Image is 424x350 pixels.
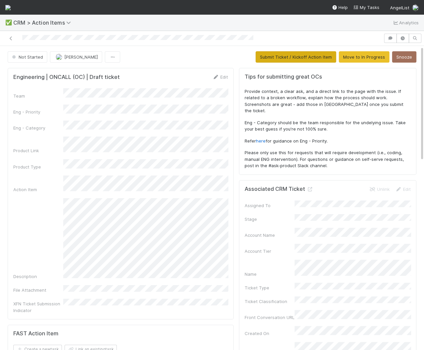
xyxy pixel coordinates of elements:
div: Help [332,4,348,11]
img: avatar_eed832e9-978b-43e4-b51e-96e46fa5184b.png [56,54,62,60]
span: AngelList [390,5,409,10]
div: Stage [245,216,295,222]
h5: FAST Action Item [13,330,58,337]
button: Snooze [392,51,416,63]
p: Provide context, a clear ask, and a direct link to the page with the issue. If related to a broke... [245,88,411,114]
button: Not Started [8,51,47,63]
a: Edit [395,186,411,192]
div: Eng - Priority [13,109,63,115]
div: Action Item [13,186,63,193]
img: logo-inverted-e16ddd16eac7371096b0.svg [5,5,11,10]
h5: Engineering | ONCALL (OC) | Draft ticket [13,74,120,81]
div: Description [13,273,63,280]
a: Unlink [369,186,390,192]
img: avatar_eed832e9-978b-43e4-b51e-96e46fa5184b.png [412,4,419,11]
a: Analytics [392,19,419,27]
p: Refer for guidance on Eng - Priority. [245,138,411,145]
div: Account Name [245,232,295,238]
button: [PERSON_NAME] [50,51,102,63]
div: Account Tier [245,248,295,254]
h5: Associated CRM Ticket [245,186,313,192]
a: here [256,138,266,144]
span: CRM > Action Items [13,19,74,26]
div: Eng - Category [13,125,63,131]
p: Please only use this for requests that will require development (i.e., coding, manual ENG interve... [245,150,411,169]
p: Eng - Category should be the team responsible for the undelying issue. Take your best guess if yo... [245,120,411,133]
div: Name [245,271,295,277]
div: Created On [245,330,295,337]
div: Assigned To [245,202,295,209]
div: Product Link [13,147,63,154]
button: Submit Ticket / Kickoff Action Item [256,51,336,63]
span: [PERSON_NAME] [64,54,98,60]
span: Not Started [11,54,43,60]
span: ✅ [5,20,12,25]
div: Ticket Type [245,284,295,291]
div: Team [13,93,63,99]
div: XFN Ticket Submission Indicator [13,300,63,314]
button: Move to In Progress [339,51,389,63]
div: Product Type [13,164,63,170]
div: File Attachment [13,287,63,293]
span: My Tasks [353,5,379,10]
div: Ticket Classification [245,298,295,305]
a: Edit [212,74,228,80]
div: Front Conversation URL [245,314,295,321]
a: My Tasks [353,4,379,11]
h5: Tips for submitting great OCs [245,74,411,80]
